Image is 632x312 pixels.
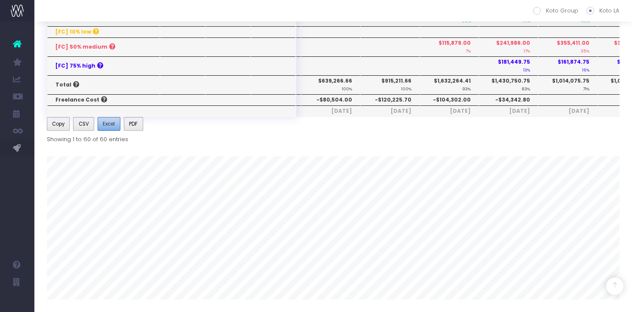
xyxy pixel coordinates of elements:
span: PDF [129,120,138,128]
span: [DATE] [546,107,589,115]
small: 35% [581,47,589,54]
th: $639,266.66 [301,75,360,94]
small: 71% [583,85,589,92]
th: $181,449.75 [479,56,538,75]
small: 83% [522,85,530,92]
small: 17% [524,47,530,54]
th: Total [47,75,160,94]
th: -$104,302.00 [420,94,479,105]
small: 93% [462,85,471,92]
th: $915,211.66 [360,75,420,94]
div: Showing 1 to 60 of 60 entries [47,133,128,143]
small: 100% [401,85,411,92]
img: images/default_profile_image.png [11,295,24,308]
span: [DATE] [368,107,411,115]
th: $1,430,750.75 [479,75,538,94]
span: Copy [52,120,64,128]
span: [DATE] [487,107,530,115]
button: CSV [73,117,94,131]
span: Excel [103,120,115,128]
th: $1,014,075.75 [538,75,598,94]
button: Excel [98,117,120,131]
button: PDF [124,117,143,131]
small: 16% [582,66,589,73]
th: $1,632,264.41 [420,75,479,94]
th: -$80,504.00 [301,94,360,105]
span: [DATE] [309,107,352,115]
label: Koto Group [533,6,578,15]
small: 100% [342,85,352,92]
small: 13% [523,66,530,73]
th: -$120,225.70 [360,94,420,105]
label: Koto LA [586,6,619,15]
th: Freelance Cost [47,94,160,105]
th: -$34,342.80 [479,94,538,105]
span: CSV [79,120,89,128]
th: [FC] 75% high [47,56,160,75]
th: $161,874.75 [538,56,598,75]
span: [DATE] [428,107,471,115]
th: [FC] 10% low [47,26,160,37]
button: Copy [47,117,70,131]
th: $241,986.00 [479,37,538,56]
th: $115,879.00 [420,37,479,56]
th: $355,411.00 [538,37,598,56]
th: [FC] 50% medium [47,37,160,56]
small: 7% [466,47,471,54]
